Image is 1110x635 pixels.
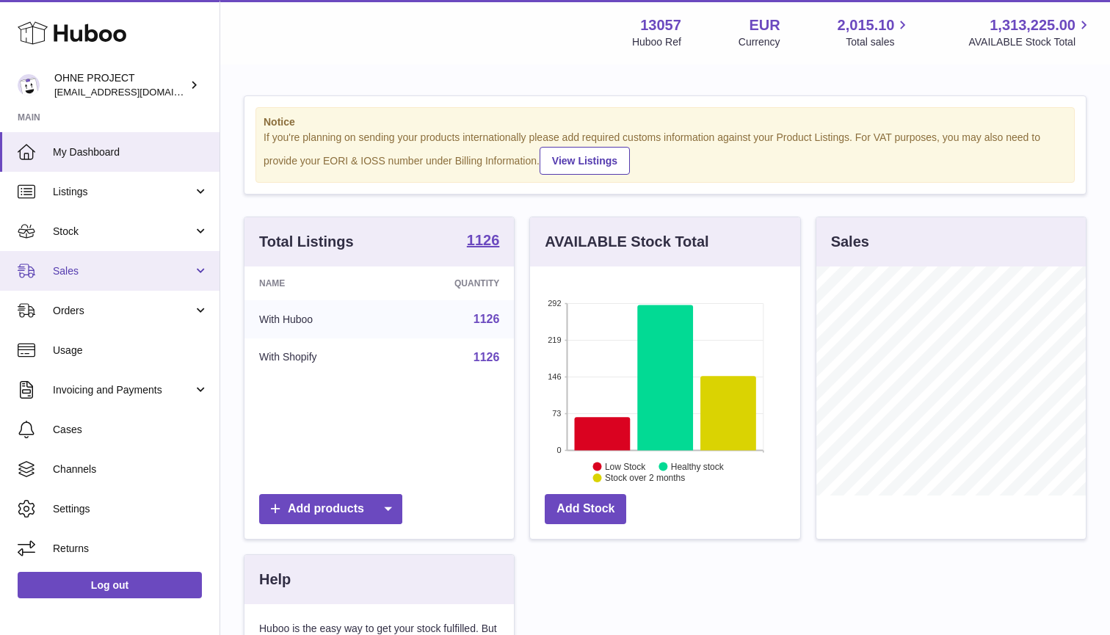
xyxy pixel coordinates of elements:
text: 146 [548,372,561,381]
th: Quantity [390,266,514,300]
span: Sales [53,264,193,278]
td: With Shopify [244,338,390,377]
span: Stock [53,225,193,239]
span: [EMAIL_ADDRESS][DOMAIN_NAME] [54,86,216,98]
text: 73 [553,409,562,418]
a: 1,313,225.00 AVAILABLE Stock Total [968,15,1092,49]
a: 1126 [474,351,500,363]
h3: AVAILABLE Stock Total [545,232,708,252]
text: 219 [548,335,561,344]
div: Huboo Ref [632,35,681,49]
td: With Huboo [244,300,390,338]
a: 2,015.10 Total sales [838,15,912,49]
a: View Listings [540,147,630,175]
span: Invoicing and Payments [53,383,193,397]
span: My Dashboard [53,145,208,159]
h3: Sales [831,232,869,252]
h3: Total Listings [259,232,354,252]
a: Add Stock [545,494,626,524]
text: 0 [557,446,562,454]
span: Listings [53,185,193,199]
span: Usage [53,344,208,358]
span: 2,015.10 [838,15,895,35]
text: Low Stock [605,461,646,471]
span: Total sales [846,35,911,49]
img: support@ohneproject.com [18,74,40,96]
th: Name [244,266,390,300]
div: OHNE PROJECT [54,71,186,99]
strong: 13057 [640,15,681,35]
text: Healthy stock [671,461,725,471]
span: Cases [53,423,208,437]
a: Log out [18,572,202,598]
h3: Help [259,570,291,589]
span: Returns [53,542,208,556]
span: Channels [53,462,208,476]
span: Orders [53,304,193,318]
div: If you're planning on sending your products internationally please add required customs informati... [264,131,1067,175]
span: AVAILABLE Stock Total [968,35,1092,49]
text: 292 [548,299,561,308]
strong: EUR [749,15,780,35]
strong: 1126 [467,233,500,247]
div: Currency [739,35,780,49]
a: 1126 [474,313,500,325]
a: 1126 [467,233,500,250]
text: Stock over 2 months [605,473,685,483]
span: 1,313,225.00 [990,15,1075,35]
strong: Notice [264,115,1067,129]
a: Add products [259,494,402,524]
span: Settings [53,502,208,516]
